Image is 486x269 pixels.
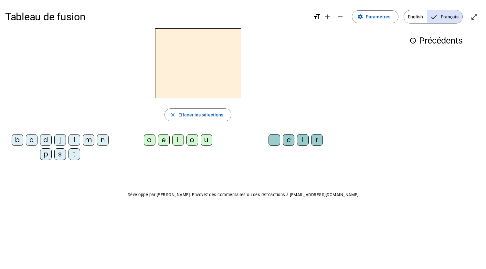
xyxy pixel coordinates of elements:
[83,134,94,146] div: m
[409,37,417,45] mat-icon: history
[297,134,309,146] div: l
[396,34,476,48] h3: Précédents
[158,134,170,146] div: e
[404,10,427,23] span: English
[97,134,109,146] div: n
[170,112,176,118] mat-icon: close
[283,134,294,146] div: c
[321,10,334,23] button: Augmenter la taille de la police
[352,10,398,23] button: Paramètres
[334,10,347,23] button: Diminuer la taille de la police
[54,148,66,160] div: s
[40,148,52,160] div: p
[357,14,363,20] mat-icon: settings
[26,134,37,146] div: c
[172,134,184,146] div: i
[5,6,308,27] h1: Tableau de fusion
[313,13,321,21] mat-icon: format_size
[144,134,155,146] div: a
[164,108,231,121] button: Effacer les sélections
[427,10,462,23] span: Français
[40,134,52,146] div: d
[323,13,331,21] mat-icon: add
[468,10,481,23] button: Entrer en plein écran
[5,191,481,199] p: Développé par [PERSON_NAME]. Envoyez des commentaires ou des rétroactions à [EMAIL_ADDRESS][DOMAI...
[336,13,344,21] mat-icon: remove
[69,148,80,160] div: t
[404,10,463,24] mat-button-toggle-group: Language selection
[12,134,23,146] div: b
[470,13,478,21] mat-icon: open_in_full
[311,134,323,146] div: r
[69,134,80,146] div: l
[54,134,66,146] div: j
[201,134,212,146] div: u
[366,13,390,21] span: Paramètres
[186,134,198,146] div: o
[178,111,223,119] span: Effacer les sélections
